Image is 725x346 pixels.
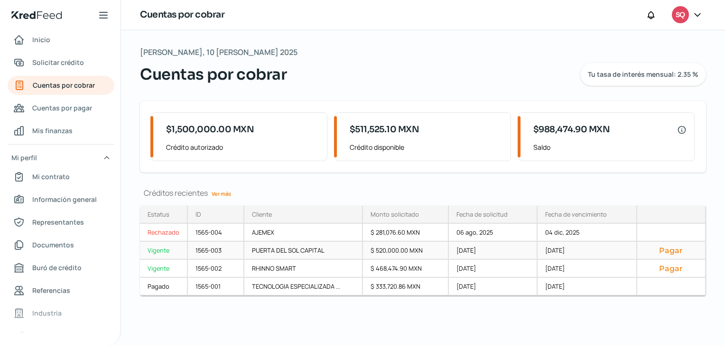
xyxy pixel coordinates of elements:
[8,99,114,118] a: Cuentas por pagar
[244,224,362,242] div: AJEMEX
[676,9,685,21] span: SQ
[363,260,449,278] div: $ 468,474.90 MXN
[140,46,297,59] span: [PERSON_NAME], 10 [PERSON_NAME] 2025
[32,262,82,273] span: Buró de crédito
[208,186,235,201] a: Ver más
[140,260,188,278] a: Vigente
[8,30,114,49] a: Inicio
[371,210,419,219] div: Monto solicitado
[166,141,319,153] span: Crédito autorizado
[8,167,114,186] a: Mi contrato
[363,224,449,242] div: $ 281,076.60 MXN
[545,210,607,219] div: Fecha de vencimiento
[148,210,169,219] div: Estatus
[32,193,97,205] span: Información general
[252,210,272,219] div: Cliente
[188,278,244,296] div: 1565-001
[140,8,224,22] h1: Cuentas por cobrar
[538,242,637,260] div: [DATE]
[449,278,538,296] div: [DATE]
[8,190,114,209] a: Información general
[449,224,538,242] div: 06 ago, 2025
[32,34,50,46] span: Inicio
[140,278,188,296] a: Pagado
[32,330,81,342] span: Redes sociales
[244,260,362,278] div: RHINNO SMART
[538,224,637,242] div: 04 dic, 2025
[449,260,538,278] div: [DATE]
[8,304,114,323] a: Industria
[32,56,84,68] span: Solicitar crédito
[8,121,114,140] a: Mis finanzas
[645,246,697,255] button: Pagar
[188,260,244,278] div: 1565-002
[8,327,114,346] a: Redes sociales
[32,102,92,114] span: Cuentas por pagar
[350,123,419,136] span: $511,525.10 MXN
[188,224,244,242] div: 1565-004
[533,123,610,136] span: $988,474.90 MXN
[32,307,62,319] span: Industria
[538,260,637,278] div: [DATE]
[244,278,362,296] div: TECNOLOGIA ESPECIALIZADA ...
[8,213,114,232] a: Representantes
[140,242,188,260] a: Vigente
[244,242,362,260] div: PUERTA DEL SOL CAPITAL
[32,171,70,182] span: Mi contrato
[533,141,687,153] span: Saldo
[350,141,503,153] span: Crédito disponible
[8,258,114,277] a: Buró de crédito
[188,242,244,260] div: 1565-003
[8,236,114,255] a: Documentos
[363,242,449,260] div: $ 520,000.00 MXN
[645,264,697,273] button: Pagar
[33,79,95,91] span: Cuentas por cobrar
[8,53,114,72] a: Solicitar crédito
[32,216,84,228] span: Representantes
[140,188,706,198] div: Créditos recientes
[11,152,37,164] span: Mi perfil
[8,76,114,95] a: Cuentas por cobrar
[32,125,73,137] span: Mis finanzas
[456,210,508,219] div: Fecha de solicitud
[32,284,70,296] span: Referencias
[538,278,637,296] div: [DATE]
[32,239,74,251] span: Documentos
[140,224,188,242] a: Rechazado
[140,63,287,86] span: Cuentas por cobrar
[588,71,698,78] span: Tu tasa de interés mensual: 2.35 %
[8,281,114,300] a: Referencias
[363,278,449,296] div: $ 333,720.86 MXN
[166,123,254,136] span: $1,500,000.00 MXN
[449,242,538,260] div: [DATE]
[195,210,201,219] div: ID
